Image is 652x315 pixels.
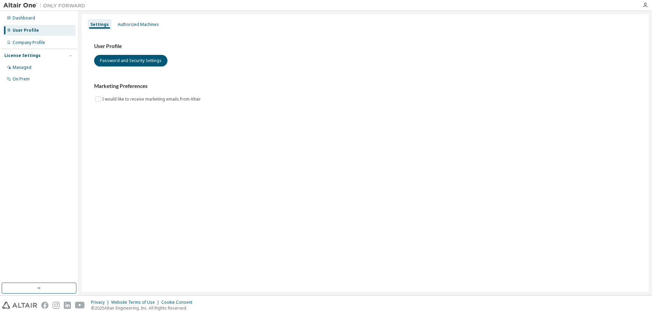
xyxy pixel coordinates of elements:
h3: User Profile [94,43,636,50]
div: Cookie Consent [161,300,196,305]
img: youtube.svg [75,302,85,309]
img: Altair One [3,2,89,9]
img: linkedin.svg [64,302,71,309]
div: Managed [13,65,31,70]
div: Website Terms of Use [111,300,161,305]
div: Authorized Machines [118,22,159,27]
label: I would like to receive marketing emails from Altair [102,95,202,103]
div: License Settings [4,53,41,58]
div: Company Profile [13,40,45,45]
img: facebook.svg [41,302,48,309]
h3: Marketing Preferences [94,83,636,90]
div: Settings [90,22,109,27]
img: altair_logo.svg [2,302,37,309]
p: © 2025 Altair Engineering, Inc. All Rights Reserved. [91,305,196,311]
div: User Profile [13,28,39,33]
img: instagram.svg [53,302,60,309]
div: On Prem [13,76,30,82]
button: Password and Security Settings [94,55,167,66]
div: Privacy [91,300,111,305]
div: Dashboard [13,15,35,21]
